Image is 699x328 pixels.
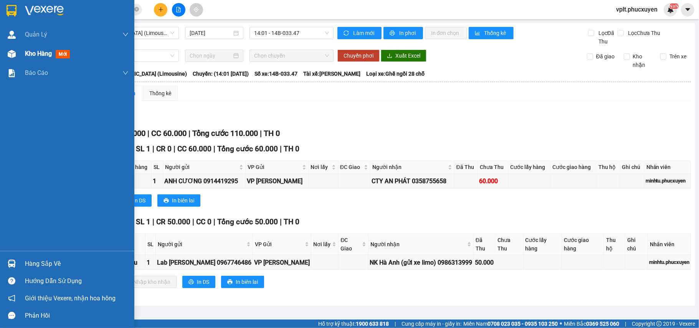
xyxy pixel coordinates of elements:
[157,258,251,267] div: Lab [PERSON_NAME] 0967746486
[8,50,16,58] img: warehouse-icon
[213,144,215,153] span: |
[9,51,76,72] span: Gửi hàng Hạ Long: Hotline:
[177,144,212,153] span: CC 60.000
[425,27,467,39] button: In đơn chọn
[479,176,507,186] div: 60.000
[190,3,203,17] button: aim
[147,129,149,138] span: |
[149,89,171,98] div: Thống kê
[475,258,494,267] div: 50.000
[122,70,129,76] span: down
[383,27,423,39] button: printerIn phơi
[193,70,249,78] span: Chuyến: (14:01 [DATE])
[156,217,190,226] span: CR 50.000
[372,176,453,186] div: CTY AN PHÁT 0358755658
[353,29,375,37] span: Làm mới
[136,217,150,226] span: SL 1
[313,240,330,248] span: Nơi lấy
[248,163,301,171] span: VP Gửi
[188,129,190,138] span: |
[158,240,245,248] span: Người gửi
[402,320,461,328] span: Cung cấp máy in - giấy in:
[508,161,550,174] th: Cước lấy hàng
[303,70,360,78] span: Tài xế: [PERSON_NAME]
[190,29,232,37] input: 11/08/2025
[648,234,691,255] th: Nhân viên
[25,310,129,321] div: Phản hồi
[284,144,299,153] span: TH 0
[340,163,362,171] span: ĐC Giao
[666,52,689,61] span: Trên xe
[254,70,297,78] span: Số xe: 14B-033.47
[395,320,396,328] span: |
[172,3,185,17] button: file-add
[8,260,16,268] img: warehouse-icon
[496,234,523,255] th: Chưa Thu
[280,144,282,153] span: |
[311,163,330,171] span: Nơi lấy
[254,50,329,61] span: Chọn chuyến
[192,217,194,226] span: |
[236,278,258,286] span: In biên lai
[381,50,426,62] button: downloadXuất Excel
[152,144,154,153] span: |
[157,194,200,207] button: printerIn biên lai
[172,196,194,205] span: In biên lai
[192,129,258,138] span: Tổng cước 110.000
[190,51,232,60] input: Chọn ngày
[119,194,152,207] button: printerIn DS
[475,30,481,36] span: bar-chart
[586,321,619,327] strong: 0369 525 060
[372,163,446,171] span: Người nhận
[370,240,466,248] span: Người nhận
[147,258,154,267] div: 1
[25,68,48,78] span: Báo cáo
[284,217,299,226] span: TH 0
[562,234,604,255] th: Cước giao hàng
[213,217,215,226] span: |
[366,70,425,78] span: Loại xe: Ghế ngồi 28 chỗ
[255,240,303,248] span: VP Gửi
[165,163,238,171] span: Người gửi
[152,161,163,174] th: SL
[217,217,278,226] span: Tổng cước 50.000
[656,321,662,326] span: copyright
[560,322,562,325] span: ⚪️
[8,69,16,77] img: solution-icon
[260,129,262,138] span: |
[56,50,70,58] span: mới
[152,217,154,226] span: |
[8,277,15,285] span: question-circle
[625,29,661,37] span: Lọc Chưa Thu
[597,161,620,174] th: Thu hộ
[134,6,139,13] span: close-circle
[610,5,664,14] span: vplt.phucxuyen
[370,258,472,267] div: NK Hà Anh (gửi xe limo) 0986313999
[193,7,199,12] span: aim
[174,144,175,153] span: |
[217,144,278,153] span: Tổng cước 60.000
[487,321,558,327] strong: 0708 023 035 - 0935 103 250
[595,29,618,46] span: Lọc Đã Thu
[484,29,507,37] span: Thống kê
[182,276,215,288] button: printerIn DS
[8,295,15,302] span: notification
[10,4,74,20] strong: Công ty TNHH Phúc Xuyên
[124,176,150,186] div: 1 ct
[253,255,311,270] td: VP Minh Khai
[469,27,514,39] button: bar-chartThống kê
[625,320,626,328] span: |
[176,7,181,12] span: file-add
[25,50,52,57] span: Kho hàng
[6,29,79,43] strong: 024 3236 3236 -
[684,6,691,13] span: caret-down
[395,51,420,60] span: Xuất Excel
[154,3,167,17] button: plus
[158,7,164,12] span: plus
[264,129,280,138] span: TH 0
[337,27,382,39] button: syncLàm mới
[390,30,396,36] span: printer
[340,236,360,253] span: ĐC Giao
[8,312,15,319] span: message
[25,275,129,287] div: Hướng dẫn sử dụng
